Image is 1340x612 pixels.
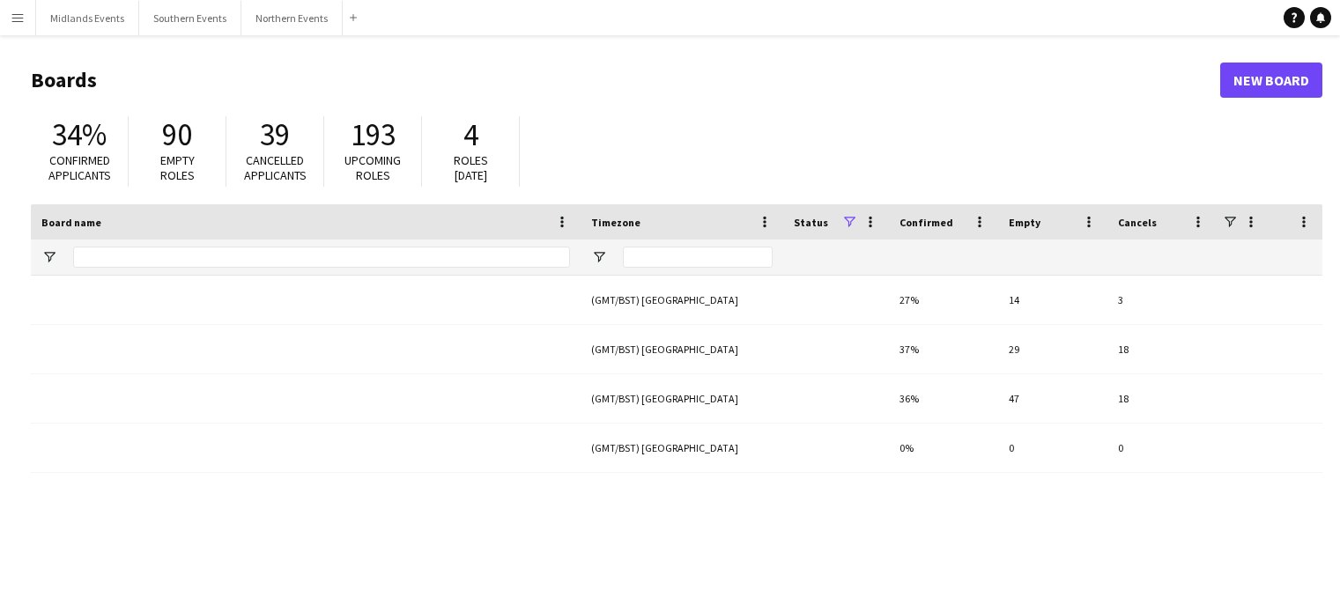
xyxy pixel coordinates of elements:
span: Confirmed [900,216,953,229]
div: 0% [889,424,998,472]
div: 29 [998,325,1107,373]
span: Status [794,216,828,229]
span: 193 [351,115,396,154]
span: Confirmed applicants [48,152,111,183]
button: Open Filter Menu [41,249,57,265]
a: New Board [1220,63,1322,98]
div: 36% [889,374,998,423]
div: 18 [1107,374,1217,423]
div: 37% [889,325,998,373]
div: 14 [998,276,1107,324]
input: Timezone Filter Input [623,247,773,268]
span: Roles [DATE] [454,152,488,183]
span: 39 [260,115,290,154]
div: 0 [998,424,1107,472]
div: (GMT/BST) [GEOGRAPHIC_DATA] [581,325,783,373]
button: Southern Events [139,1,241,35]
span: 34% [52,115,107,154]
h1: Boards [31,67,1220,93]
div: 27% [889,276,998,324]
span: Timezone [591,216,640,229]
div: 0 [1107,424,1217,472]
input: Board name Filter Input [73,247,570,268]
div: 3 [1107,276,1217,324]
span: Cancelled applicants [244,152,307,183]
span: Upcoming roles [344,152,401,183]
div: 47 [998,374,1107,423]
span: 90 [162,115,192,154]
div: (GMT/BST) [GEOGRAPHIC_DATA] [581,374,783,423]
span: Empty [1009,216,1040,229]
span: Board name [41,216,101,229]
button: Open Filter Menu [591,249,607,265]
span: Empty roles [160,152,195,183]
div: (GMT/BST) [GEOGRAPHIC_DATA] [581,276,783,324]
div: (GMT/BST) [GEOGRAPHIC_DATA] [581,424,783,472]
button: Northern Events [241,1,343,35]
button: Midlands Events [36,1,139,35]
span: Cancels [1118,216,1157,229]
span: 4 [463,115,478,154]
div: 18 [1107,325,1217,373]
